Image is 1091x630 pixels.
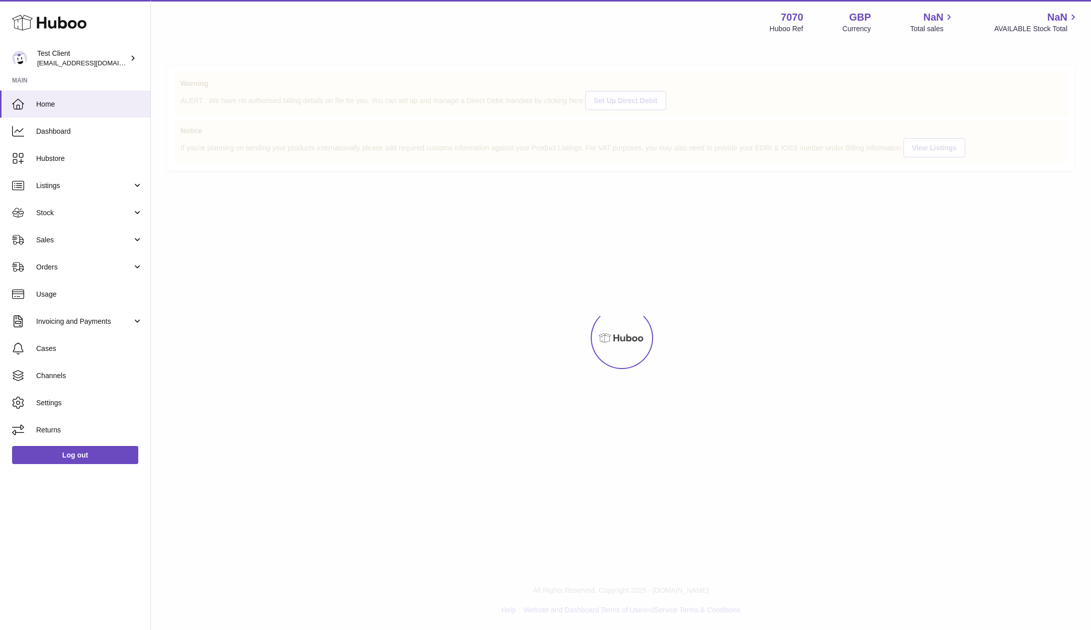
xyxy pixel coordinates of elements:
span: AVAILABLE Stock Total [994,24,1079,34]
span: NaN [923,11,943,24]
span: Orders [36,262,132,272]
div: Huboo Ref [770,24,803,34]
span: Home [36,100,143,109]
strong: 7070 [781,11,803,24]
span: Sales [36,235,132,245]
span: Dashboard [36,127,143,136]
span: Usage [36,290,143,299]
span: Returns [36,425,143,435]
span: Invoicing and Payments [36,317,132,326]
a: NaN Total sales [910,11,955,34]
span: [EMAIL_ADDRESS][DOMAIN_NAME] [37,59,148,67]
span: Hubstore [36,154,143,163]
span: Total sales [910,24,955,34]
strong: GBP [849,11,871,24]
span: Channels [36,371,143,381]
div: Currency [843,24,871,34]
span: Cases [36,344,143,353]
img: QATestClientTwo@hubboo.co.uk [12,51,27,66]
div: Test Client [37,49,128,68]
a: Log out [12,446,138,464]
span: Stock [36,208,132,218]
span: Settings [36,398,143,408]
span: Listings [36,181,132,191]
a: NaN AVAILABLE Stock Total [994,11,1079,34]
span: NaN [1047,11,1067,24]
